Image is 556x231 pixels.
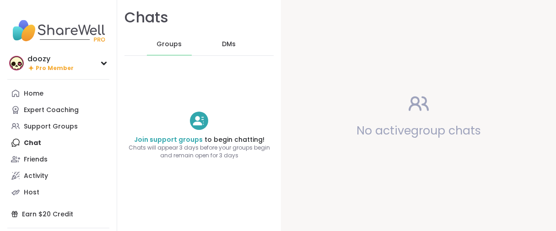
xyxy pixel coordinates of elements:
[134,135,203,144] a: Join support groups
[157,40,182,49] span: Groups
[7,102,109,118] a: Expert Coaching
[9,56,24,70] img: doozy
[124,7,168,28] h1: Chats
[24,106,79,115] div: Expert Coaching
[7,118,109,134] a: Support Groups
[356,123,481,139] span: No active group chats
[117,144,281,160] span: Chats will appear 3 days before your groups begin and remain open for 3 days
[36,64,74,72] span: Pro Member
[222,40,236,49] span: DMs
[7,167,109,184] a: Activity
[7,206,109,222] div: Earn $20 Credit
[24,172,48,181] div: Activity
[24,188,39,197] div: Host
[117,135,281,145] h4: to begin chatting!
[7,15,109,47] img: ShareWell Nav Logo
[7,151,109,167] a: Friends
[24,89,43,98] div: Home
[7,85,109,102] a: Home
[24,155,48,164] div: Friends
[27,54,74,64] div: doozy
[24,122,78,131] div: Support Groups
[7,184,109,200] a: Host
